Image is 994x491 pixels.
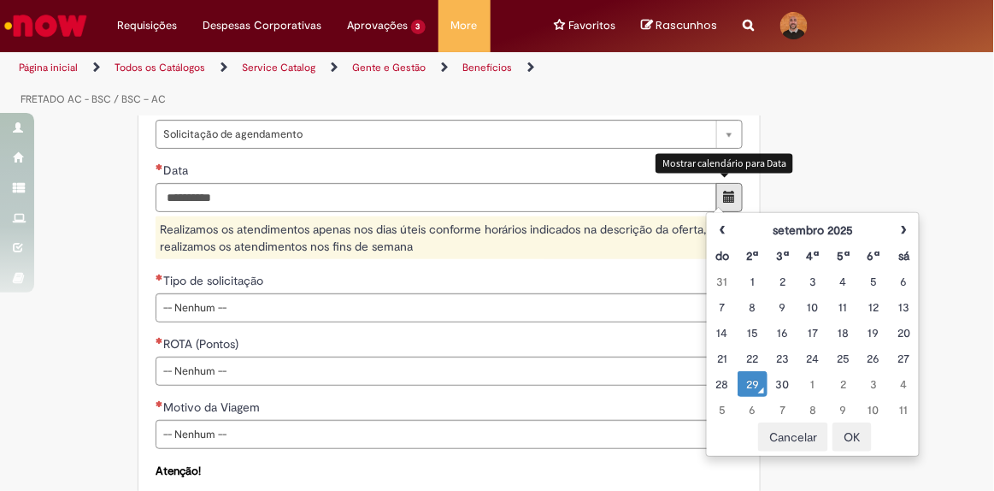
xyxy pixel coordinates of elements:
[742,273,763,290] div: 01 September 2025 Monday
[772,299,793,316] div: 09 September 2025 Tuesday
[117,17,177,34] span: Requisições
[707,243,737,269] th: Domingo
[163,336,242,352] span: ROTA (Pontos)
[156,400,163,407] span: Necessários
[716,183,743,212] button: Mostrar calendário para Data
[115,61,205,74] a: Todos os Catálogos
[352,61,426,74] a: Gente e Gestão
[156,183,717,212] input: Data
[893,299,915,316] div: 13 September 2025 Saturday
[711,324,732,341] div: 14 September 2025 Sunday
[832,376,854,393] div: 02 October 2025 Thursday
[772,273,793,290] div: 02 September 2025 Tuesday
[156,274,163,281] span: Necessários
[772,324,793,341] div: 16 September 2025 Tuesday
[862,350,884,367] div: 26 September 2025 Friday
[832,350,854,367] div: 25 September 2025 Thursday
[163,421,708,448] span: -- Nenhum --
[758,423,828,452] button: Cancelar
[862,376,884,393] div: 03 October 2025 Friday
[803,376,824,393] div: 01 October 2025 Wednesday
[13,52,567,115] ul: Trilhas de página
[832,273,854,290] div: 04 September 2025 Thursday
[163,163,191,178] span: Data
[451,17,478,34] span: More
[832,401,854,418] div: 09 October 2025 Thursday
[711,273,732,290] div: 31 August 2025 Sunday
[742,324,763,341] div: 15 September 2025 Monday
[803,324,824,341] div: 17 September 2025 Wednesday
[347,17,408,34] span: Aprovações
[163,121,708,148] span: Solicitação de agendamento
[163,358,708,385] span: -- Nenhum --
[203,17,321,34] span: Despesas Corporativas
[19,61,78,74] a: Página inicial
[738,217,889,243] th: setembro 2025. Alternar mês
[742,299,763,316] div: 08 September 2025 Monday
[803,273,824,290] div: 03 September 2025 Wednesday
[889,243,919,269] th: Sábado
[772,401,793,418] div: 07 October 2025 Tuesday
[832,324,854,341] div: 18 September 2025 Thursday
[242,61,315,74] a: Service Catalog
[742,376,763,393] div: O seletor de data foi aberto.29 September 2025 Monday
[768,243,797,269] th: Terça-feira
[772,350,793,367] div: 23 September 2025 Tuesday
[893,324,915,341] div: 20 September 2025 Saturday
[772,376,793,393] div: 30 September 2025 Tuesday
[893,350,915,367] div: 27 September 2025 Saturday
[711,350,732,367] div: 21 September 2025 Sunday
[21,92,166,106] a: FRETADO AC - BSC / BSC – AC
[803,299,824,316] div: 10 September 2025 Wednesday
[707,217,737,243] th: Mês anterior
[893,376,915,393] div: 04 October 2025 Saturday
[832,299,854,316] div: 11 September 2025 Thursday
[828,243,858,269] th: Quinta-feira
[711,401,732,418] div: 05 October 2025 Sunday
[803,401,824,418] div: 08 October 2025 Wednesday
[803,350,824,367] div: 24 September 2025 Wednesday
[893,273,915,290] div: 06 September 2025 Saturday
[832,423,872,452] button: OK
[156,216,743,259] div: Realizamos os atendimentos apenas nos dias úteis conforme horários indicados na descrição da ofer...
[862,401,884,418] div: 10 October 2025 Friday
[889,217,919,243] th: Próximo mês
[569,17,616,34] span: Favoritos
[656,154,793,174] div: Mostrar calendário para Data
[163,399,263,415] span: Motivo da Viagem
[742,401,763,418] div: 06 October 2025 Monday
[163,294,708,322] span: -- Nenhum --
[711,376,732,393] div: 28 September 2025 Sunday
[798,243,828,269] th: Quarta-feira
[642,17,718,33] a: No momento, sua lista de rascunhos tem 0 Itens
[156,464,201,478] strong: Atenção!
[711,299,732,316] div: 07 September 2025 Sunday
[156,163,163,170] span: Necessários
[411,20,426,34] span: 3
[862,273,884,290] div: 05 September 2025 Friday
[738,243,768,269] th: Segunda-feira
[2,9,90,43] img: ServiceNow
[163,273,267,288] span: Tipo de solicitação
[742,350,763,367] div: 22 September 2025 Monday
[893,401,915,418] div: 11 October 2025 Saturday
[462,61,512,74] a: Benefícios
[156,337,163,344] span: Necessários
[656,17,718,33] span: Rascunhos
[862,299,884,316] div: 12 September 2025 Friday
[862,324,884,341] div: 19 September 2025 Friday
[706,212,920,457] div: Escolher data
[858,243,888,269] th: Sexta-feira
